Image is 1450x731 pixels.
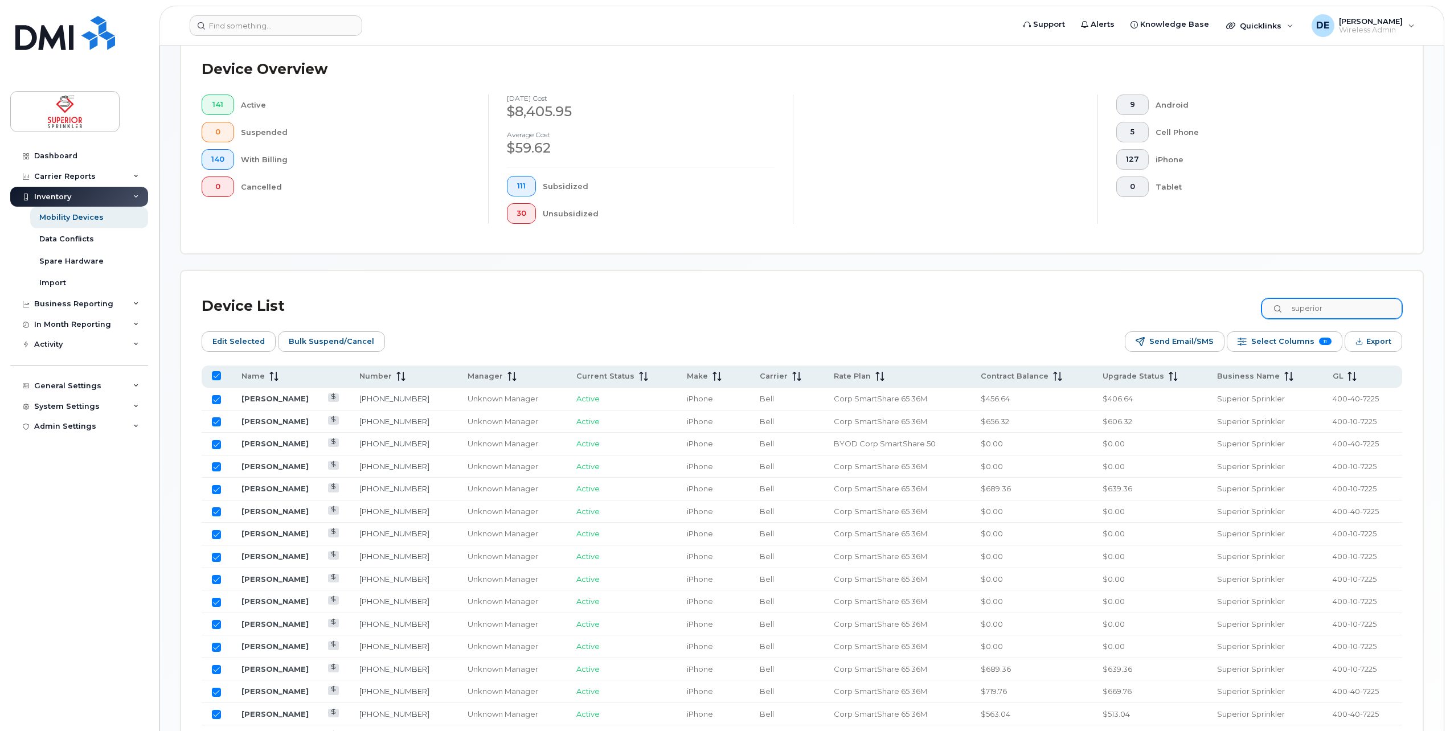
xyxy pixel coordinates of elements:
span: iPhone [687,439,713,448]
span: $639.36 [1103,484,1132,493]
span: 400-40-7225 [1333,709,1379,718]
div: Unknown Manager [468,709,556,720]
span: Corp SmartShare 65 36M [834,462,927,471]
span: Bell [760,507,774,516]
span: Active [576,394,600,403]
a: View Last Bill [328,393,339,402]
a: [PERSON_NAME] [241,484,309,493]
span: Active [576,709,600,718]
a: View Last Bill [328,551,339,560]
a: [PERSON_NAME] [241,394,309,403]
span: Corp SmartShare 65 36M [834,687,927,696]
a: [PHONE_NUMBER] [359,394,429,403]
span: [PERSON_NAME] [1339,17,1403,26]
button: 30 [507,203,536,224]
span: 9 [1126,100,1139,109]
a: [PERSON_NAME] [241,529,309,538]
span: iPhone [687,619,713,629]
span: Bell [760,552,774,561]
a: View Last Bill [328,641,339,650]
a: [PERSON_NAME] [241,439,309,448]
a: View Last Bill [328,461,339,470]
button: 9 [1116,95,1149,115]
span: $0.00 [981,597,1003,606]
span: 400-40-7225 [1333,687,1379,696]
a: Knowledge Base [1123,13,1217,36]
span: 400-10-7225 [1333,462,1377,471]
a: [PHONE_NUMBER] [359,664,429,673]
span: Carrier [760,371,788,381]
span: Active [576,439,600,448]
span: $456.64 [981,394,1010,403]
div: Device List [202,291,285,321]
button: 0 [1116,176,1149,197]
a: Support [1015,13,1073,36]
span: Contract Balance [981,371,1048,381]
span: $0.00 [981,552,1003,561]
div: Unknown Manager [468,619,556,630]
div: Unknown Manager [468,596,556,607]
a: [PHONE_NUMBER] [359,709,429,718]
button: 0 [202,176,234,197]
span: Superior Sprinkler [1217,642,1285,651]
a: View Last Bill [328,528,339,537]
span: Bell [760,484,774,493]
button: Select Columns 11 [1227,331,1342,352]
span: 11 [1319,338,1332,345]
span: Quicklinks [1240,21,1281,30]
span: Active [576,484,600,493]
span: Corp SmartShare 65 36M [834,709,927,718]
a: [PHONE_NUMBER] [359,417,429,426]
div: Unknown Manager [468,528,556,539]
span: Corp SmartShare 65 36M [834,642,927,651]
span: 111 [517,182,526,191]
span: Bell [760,529,774,538]
span: Active [576,462,600,471]
span: $0.00 [981,642,1003,651]
span: $0.00 [1103,619,1125,629]
span: $513.04 [1103,709,1130,718]
button: Edit Selected [202,331,276,352]
span: 0 [1126,182,1139,191]
div: Unknown Manager [468,686,556,697]
div: Unknown Manager [468,506,556,517]
span: Superior Sprinkler [1217,597,1285,606]
span: Name [241,371,265,381]
span: Select Columns [1251,333,1314,350]
span: Bell [760,709,774,718]
div: Unknown Manager [468,438,556,449]
span: Send Email/SMS [1149,333,1214,350]
span: Superior Sprinkler [1217,484,1285,493]
span: iPhone [687,709,713,718]
span: 400-10-7225 [1333,597,1377,606]
div: Unknown Manager [468,483,556,494]
span: 400-40-7225 [1333,507,1379,516]
span: Bell [760,462,774,471]
a: [PERSON_NAME] [241,619,309,629]
span: Superior Sprinkler [1217,462,1285,471]
div: Active [241,95,470,115]
span: 30 [517,209,526,218]
span: Superior Sprinkler [1217,529,1285,538]
span: $689.36 [981,664,1011,673]
span: BYOD Corp SmartShare 50 [834,439,936,448]
span: iPhone [687,484,713,493]
span: Corp SmartShare 65 36M [834,552,927,561]
span: $0.00 [981,574,1003,584]
span: Active [576,529,600,538]
span: Bell [760,687,774,696]
span: $0.00 [1103,507,1125,516]
span: Active [576,597,600,606]
span: $639.36 [1103,664,1132,673]
span: Manager [468,371,503,381]
button: 5 [1116,122,1149,142]
a: [PHONE_NUMBER] [359,462,429,471]
a: [PERSON_NAME] [241,507,309,516]
span: 400-10-7225 [1333,417,1377,426]
div: Cancelled [241,176,470,197]
span: Superior Sprinkler [1217,417,1285,426]
a: View Last Bill [328,483,339,492]
span: Active [576,507,600,516]
a: View Last Bill [328,664,339,672]
div: Device Overview [202,55,327,84]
